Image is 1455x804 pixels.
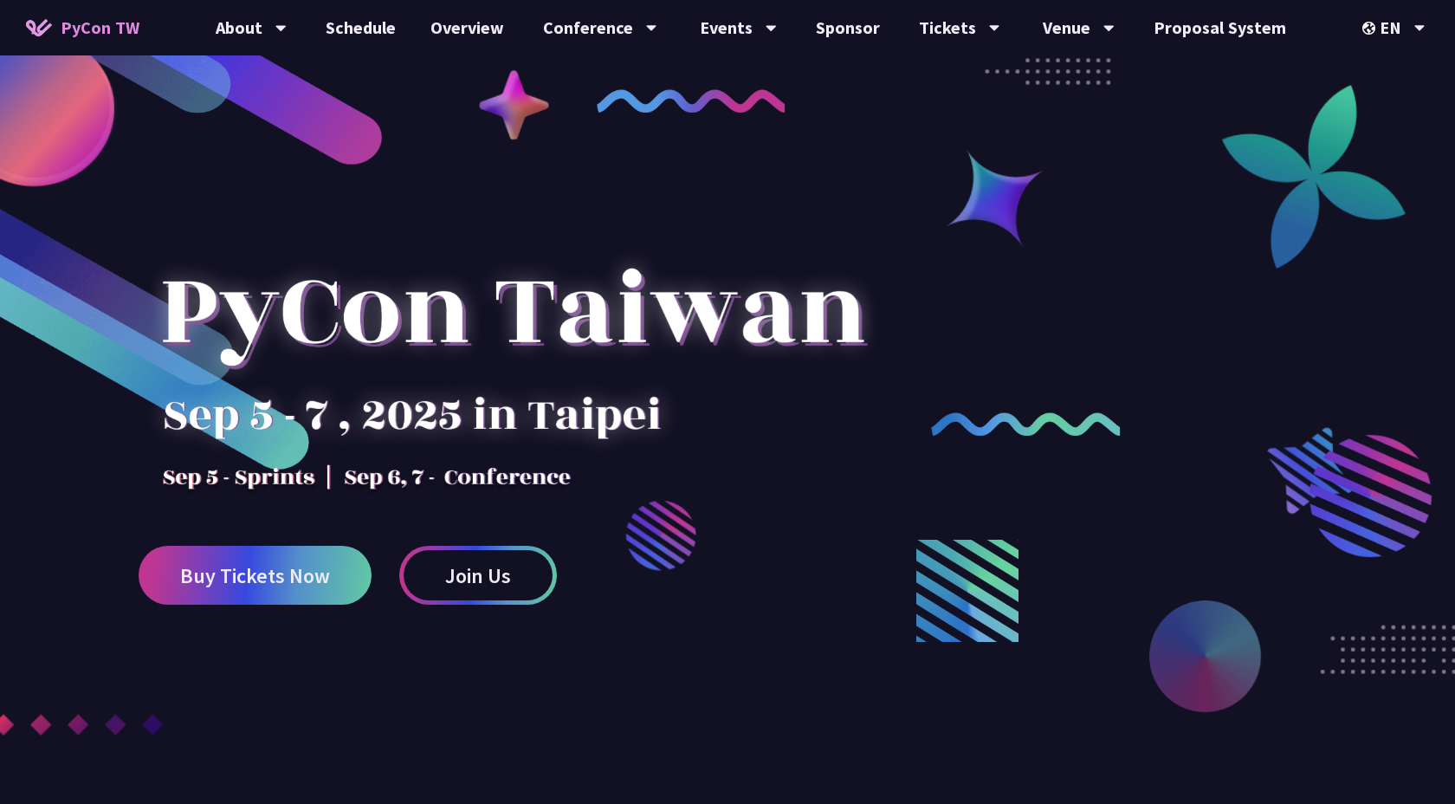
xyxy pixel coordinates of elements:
img: Home icon of PyCon TW 2025 [26,19,52,36]
img: curly-1.ebdbada.png [597,89,786,113]
span: Buy Tickets Now [180,565,330,587]
a: PyCon TW [9,6,157,49]
a: Join Us [399,546,557,605]
span: Join Us [445,565,511,587]
img: curly-2.e802c9f.png [931,412,1120,436]
a: Buy Tickets Now [139,546,372,605]
img: Locale Icon [1362,22,1380,35]
span: PyCon TW [61,15,139,41]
